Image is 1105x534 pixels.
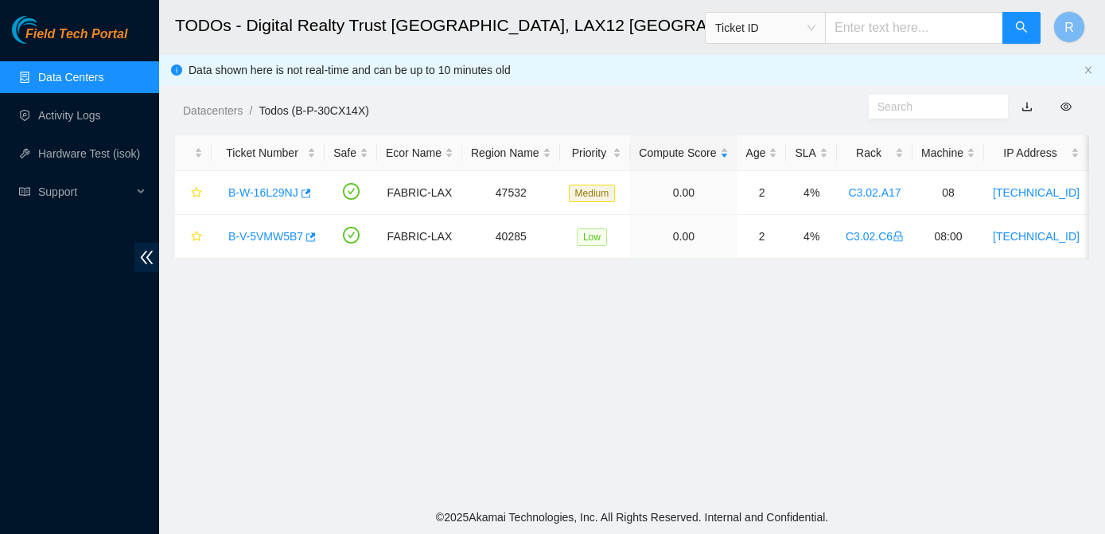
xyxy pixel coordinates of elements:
[12,29,127,49] a: Akamai TechnologiesField Tech Portal
[462,171,560,215] td: 47532
[249,104,252,117] span: /
[377,215,462,259] td: FABRIC-LAX
[569,185,616,202] span: Medium
[1064,18,1074,37] span: R
[228,186,298,199] a: B-W-16L29NJ
[846,230,904,243] a: C3.02.C6lock
[1010,94,1045,119] button: download
[1060,101,1072,112] span: eye
[228,230,303,243] a: B-V-5VMW5B7
[630,171,737,215] td: 0.00
[184,180,203,205] button: star
[893,231,904,242] span: lock
[825,12,1003,44] input: Enter text here...
[184,224,203,249] button: star
[38,176,132,208] span: Support
[191,231,202,244] span: star
[737,215,787,259] td: 2
[912,171,984,215] td: 08
[993,186,1080,199] a: [TECHNICAL_ID]
[159,501,1105,534] footer: © 2025 Akamai Technologies, Inc. All Rights Reserved. Internal and Confidential.
[715,16,815,40] span: Ticket ID
[993,230,1080,243] a: [TECHNICAL_ID]
[12,16,80,44] img: Akamai Technologies
[848,186,901,199] a: C3.02.A17
[259,104,369,117] a: Todos (B-P-30CX14X)
[877,98,986,115] input: Search
[38,71,103,84] a: Data Centers
[1015,21,1028,36] span: search
[343,183,360,200] span: check-circle
[577,228,607,246] span: Low
[786,171,836,215] td: 4%
[191,187,202,200] span: star
[786,215,836,259] td: 4%
[38,109,101,122] a: Activity Logs
[377,171,462,215] td: FABRIC-LAX
[630,215,737,259] td: 0.00
[737,171,787,215] td: 2
[912,215,984,259] td: 08:00
[25,27,127,42] span: Field Tech Portal
[183,104,243,117] a: Datacenters
[1002,12,1041,44] button: search
[134,243,159,272] span: double-left
[343,227,360,244] span: check-circle
[1053,11,1085,43] button: R
[38,147,140,160] a: Hardware Test (isok)
[462,215,560,259] td: 40285
[1084,65,1093,75] span: close
[19,186,30,197] span: read
[1084,65,1093,76] button: close
[1021,100,1033,113] a: download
